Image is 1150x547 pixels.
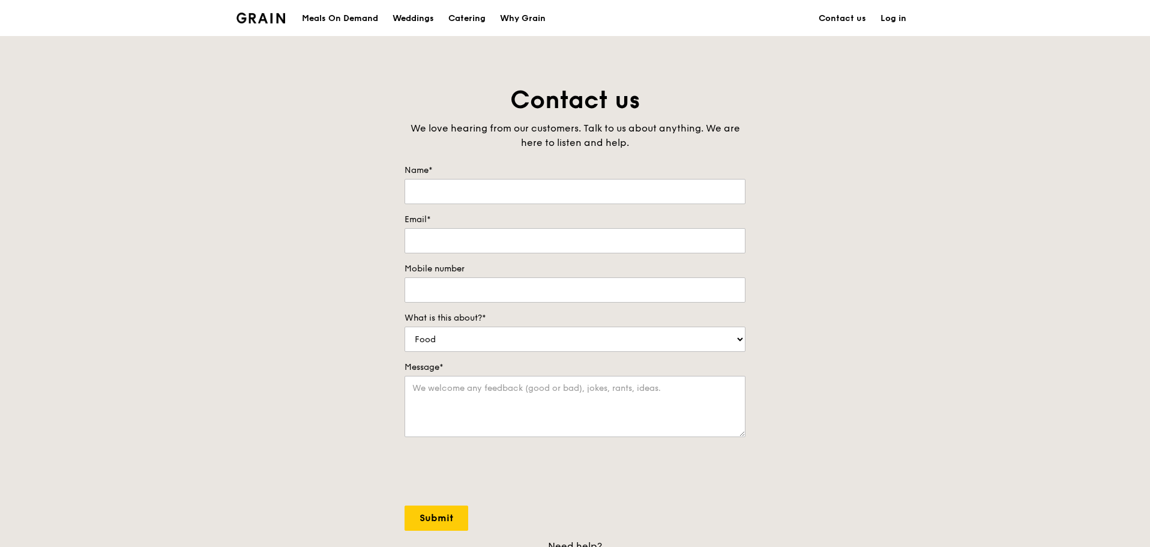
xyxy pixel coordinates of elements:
[385,1,441,37] a: Weddings
[302,1,378,37] div: Meals On Demand
[393,1,434,37] div: Weddings
[405,214,745,226] label: Email*
[811,1,873,37] a: Contact us
[873,1,914,37] a: Log in
[405,121,745,150] div: We love hearing from our customers. Talk to us about anything. We are here to listen and help.
[236,13,285,23] img: Grain
[441,1,493,37] a: Catering
[405,263,745,275] label: Mobile number
[405,361,745,373] label: Message*
[405,312,745,324] label: What is this about?*
[493,1,553,37] a: Why Grain
[405,84,745,116] h1: Contact us
[500,1,546,37] div: Why Grain
[405,165,745,177] label: Name*
[448,1,486,37] div: Catering
[405,449,587,496] iframe: reCAPTCHA
[405,506,468,531] input: Submit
